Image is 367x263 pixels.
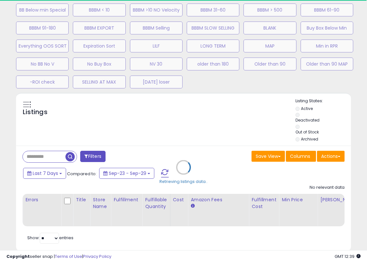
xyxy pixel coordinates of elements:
button: BBBM 91-180 [16,22,69,34]
button: older than 180 [187,58,239,70]
button: BLANK [243,22,296,34]
button: LONG TERM [187,40,239,52]
button: BB Below min Special [16,4,69,16]
button: SELLING AT MAX [73,76,125,88]
button: Everything OOS SORT [16,40,69,52]
button: BBBM > 500 [243,4,296,16]
div: Retrieving listings data.. [159,178,208,184]
button: No BB No V [16,58,69,70]
button: No Buy Box [73,58,125,70]
button: Buy Box Below Min [301,22,353,34]
a: Privacy Policy [83,253,111,259]
button: LILF [130,40,183,52]
button: BBBM EXPORT [73,22,125,34]
button: NV 30 [130,58,183,70]
button: -ROI check [16,76,69,88]
span: 2025-10-7 12:39 GMT [335,253,361,259]
button: BBBM < 10 [73,4,125,16]
button: BBBM >10 NO Velocity [130,4,183,16]
button: [DATE] loser [130,76,183,88]
button: BBBM 61-90 [301,4,353,16]
div: seller snap | | [6,254,111,260]
button: BBBM Selling [130,22,183,34]
button: Min in RPR [301,40,353,52]
button: BBBM 31-60 [187,4,239,16]
strong: Copyright [6,253,30,259]
button: Older than 90 [243,58,296,70]
button: MAP [243,40,296,52]
a: Terms of Use [55,253,82,259]
button: Older than 90 MAP [301,58,353,70]
button: BBBM SLOW SELLING [187,22,239,34]
button: Expiration Sort [73,40,125,52]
